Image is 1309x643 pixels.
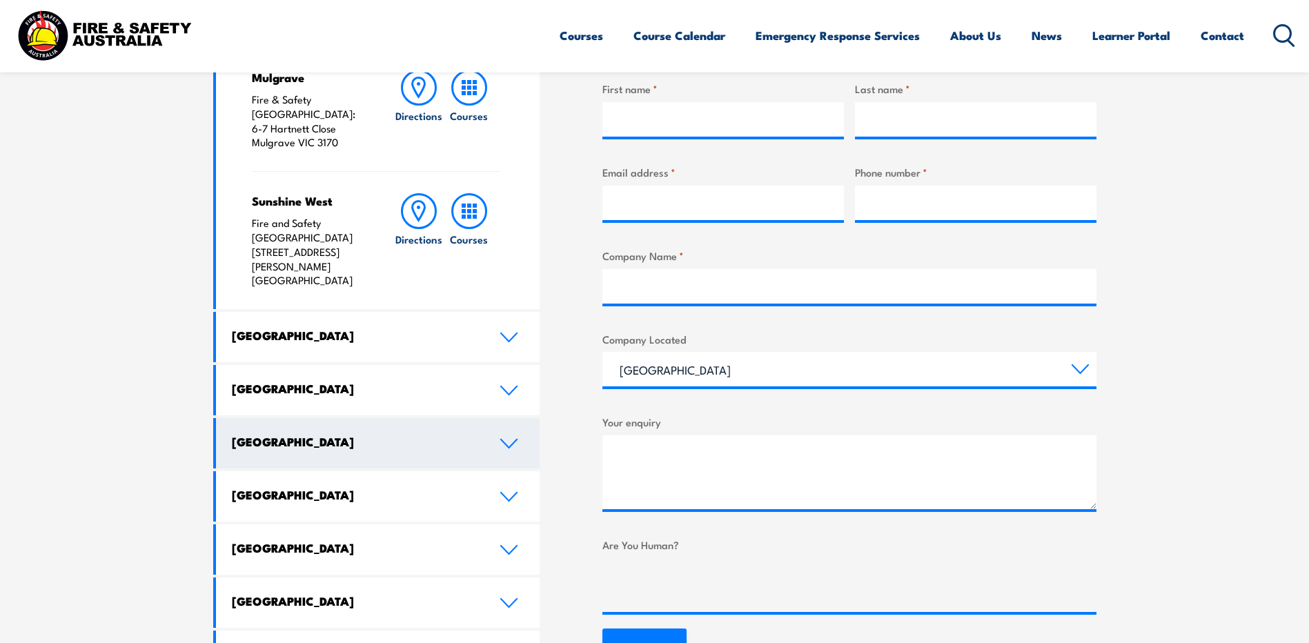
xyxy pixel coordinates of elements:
[444,193,494,288] a: Courses
[450,232,488,246] h6: Courses
[216,365,540,415] a: [GEOGRAPHIC_DATA]
[1201,17,1244,54] a: Contact
[252,70,367,85] h4: Mulgrave
[633,17,725,54] a: Course Calendar
[602,537,1096,553] label: Are You Human?
[756,17,920,54] a: Emergency Response Services
[252,193,367,208] h4: Sunshine West
[216,524,540,575] a: [GEOGRAPHIC_DATA]
[602,331,1096,347] label: Company Located
[232,540,479,555] h4: [GEOGRAPHIC_DATA]
[855,81,1096,97] label: Last name
[855,164,1096,180] label: Phone number
[444,70,494,150] a: Courses
[1032,17,1062,54] a: News
[395,232,442,246] h6: Directions
[394,70,444,150] a: Directions
[602,414,1096,430] label: Your enquiry
[232,593,479,609] h4: [GEOGRAPHIC_DATA]
[602,164,844,180] label: Email address
[394,193,444,288] a: Directions
[602,81,844,97] label: First name
[216,312,540,362] a: [GEOGRAPHIC_DATA]
[252,216,367,288] p: Fire and Safety [GEOGRAPHIC_DATA] [STREET_ADDRESS][PERSON_NAME] [GEOGRAPHIC_DATA]
[232,328,479,343] h4: [GEOGRAPHIC_DATA]
[232,434,479,449] h4: [GEOGRAPHIC_DATA]
[602,248,1096,264] label: Company Name
[1092,17,1170,54] a: Learner Portal
[950,17,1001,54] a: About Us
[216,577,540,628] a: [GEOGRAPHIC_DATA]
[602,558,812,612] iframe: reCAPTCHA
[252,92,367,150] p: Fire & Safety [GEOGRAPHIC_DATA]: 6-7 Hartnett Close Mulgrave VIC 3170
[395,108,442,123] h6: Directions
[450,108,488,123] h6: Courses
[216,418,540,468] a: [GEOGRAPHIC_DATA]
[232,487,479,502] h4: [GEOGRAPHIC_DATA]
[232,381,479,396] h4: [GEOGRAPHIC_DATA]
[560,17,603,54] a: Courses
[216,471,540,522] a: [GEOGRAPHIC_DATA]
